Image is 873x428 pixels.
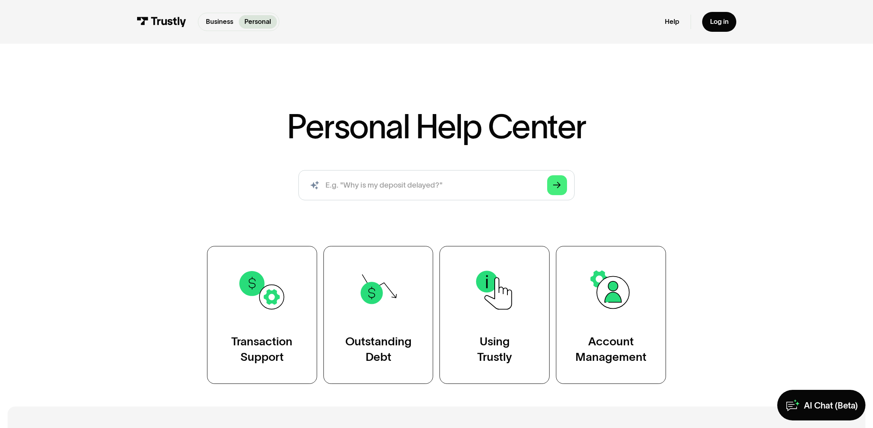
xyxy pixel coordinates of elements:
img: Trustly Logo [137,17,186,27]
div: Account Management [575,334,647,364]
a: Help [665,17,679,26]
div: Outstanding Debt [345,334,412,364]
a: Log in [702,12,736,32]
input: search [298,170,574,201]
form: Search [298,170,574,201]
a: TransactionSupport [207,246,317,384]
a: OutstandingDebt [323,246,434,384]
div: Transaction Support [231,334,292,364]
p: Business [206,17,233,27]
h1: Personal Help Center [287,110,586,143]
div: Using Trustly [477,334,512,364]
div: AI Chat (Beta) [804,400,858,411]
a: Business [200,15,239,29]
p: Personal [244,17,271,27]
div: Log in [710,17,729,26]
a: AccountManagement [556,246,666,384]
a: UsingTrustly [439,246,550,384]
a: Personal [239,15,277,29]
a: AI Chat (Beta) [777,390,865,420]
